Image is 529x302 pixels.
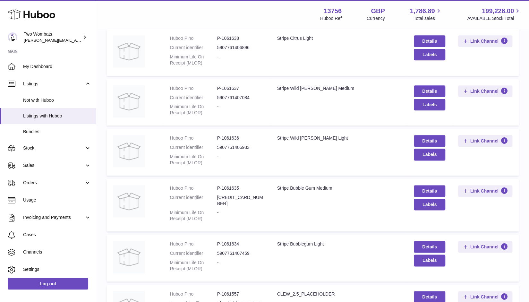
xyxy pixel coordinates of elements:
button: Link Channel [458,85,512,97]
dd: P-1061557 [217,291,264,297]
button: Labels [414,149,445,160]
button: Link Channel [458,35,512,47]
a: Details [414,185,445,197]
div: Two Wombats [24,31,81,43]
dd: - [217,154,264,166]
span: Link Channel [470,244,499,250]
span: [PERSON_NAME][EMAIL_ADDRESS][PERSON_NAME][DOMAIN_NAME] [24,38,163,43]
button: Link Channel [458,241,512,253]
div: Currency [367,15,385,22]
img: Stripe Bubble Gum Medium [113,185,145,217]
div: Stripe Bubble Gum Medium [277,185,401,191]
span: Listings with Huboo [23,113,91,119]
img: Stripe Wild Berry Light [113,135,145,167]
dt: Huboo P no [170,241,217,247]
dd: 5907761407084 [217,95,264,101]
dd: P-1061636 [217,135,264,141]
a: Details [414,135,445,147]
dt: Current identifier [170,144,217,151]
dd: [CREDIT_CARD_NUMBER] [217,194,264,207]
div: Stripe Wild [PERSON_NAME] Light [277,135,401,141]
a: Details [414,85,445,97]
span: Stock [23,145,84,151]
span: Link Channel [470,138,499,144]
dt: Huboo P no [170,85,217,91]
div: Huboo Ref [320,15,342,22]
dt: Minimum Life On Receipt (MLOR) [170,104,217,116]
span: Invoicing and Payments [23,214,84,220]
span: Link Channel [470,88,499,94]
div: Stripe Citrus Light [277,35,401,41]
div: Stripe Wild [PERSON_NAME] Medium [277,85,401,91]
dd: 5907761406933 [217,144,264,151]
span: Bundles [23,129,91,135]
span: AVAILABLE Stock Total [467,15,521,22]
span: Link Channel [470,294,499,300]
img: Stripe Citrus Light [113,35,145,67]
button: Link Channel [458,185,512,197]
span: Settings [23,266,91,272]
span: Listings [23,81,84,87]
button: Link Channel [458,135,512,147]
strong: 13756 [324,7,342,15]
span: Channels [23,249,91,255]
dt: Current identifier [170,194,217,207]
dt: Minimum Life On Receipt (MLOR) [170,260,217,272]
span: My Dashboard [23,64,91,70]
dd: P-1061637 [217,85,264,91]
dt: Current identifier [170,45,217,51]
dt: Huboo P no [170,185,217,191]
dd: P-1061635 [217,185,264,191]
dt: Minimum Life On Receipt (MLOR) [170,210,217,222]
span: Usage [23,197,91,203]
div: Stripe Bubblegum Light [277,241,401,247]
dt: Current identifier [170,95,217,101]
dd: 5907761406896 [217,45,264,51]
button: Labels [414,99,445,110]
dt: Minimum Life On Receipt (MLOR) [170,54,217,66]
dd: - [217,210,264,222]
span: Link Channel [470,38,499,44]
dd: P-1061634 [217,241,264,247]
div: CLEW_2.5_PLACEHOLDER [277,291,401,297]
dd: - [217,54,264,66]
a: Log out [8,278,88,289]
span: Link Channel [470,188,499,194]
dd: - [217,104,264,116]
span: Not with Huboo [23,97,91,103]
a: 1,786.89 Total sales [410,7,442,22]
strong: GBP [371,7,385,15]
button: Labels [414,49,445,60]
span: 1,786.89 [410,7,435,15]
span: Cases [23,232,91,238]
span: Total sales [414,15,442,22]
button: Labels [414,199,445,210]
dd: 5907761407459 [217,250,264,256]
span: 199,228.00 [482,7,514,15]
button: Labels [414,255,445,266]
img: Stripe Bubblegum Light [113,241,145,273]
dt: Huboo P no [170,135,217,141]
img: Stripe Wild Berry Medium [113,85,145,117]
dd: P-1061638 [217,35,264,41]
a: 199,228.00 AVAILABLE Stock Total [467,7,521,22]
a: Details [414,35,445,47]
dt: Huboo P no [170,291,217,297]
a: Details [414,241,445,253]
span: Orders [23,180,84,186]
img: adam.randall@twowombats.com [8,32,17,42]
span: Sales [23,162,84,168]
dd: - [217,260,264,272]
dt: Huboo P no [170,35,217,41]
dt: Minimum Life On Receipt (MLOR) [170,154,217,166]
dt: Current identifier [170,250,217,256]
